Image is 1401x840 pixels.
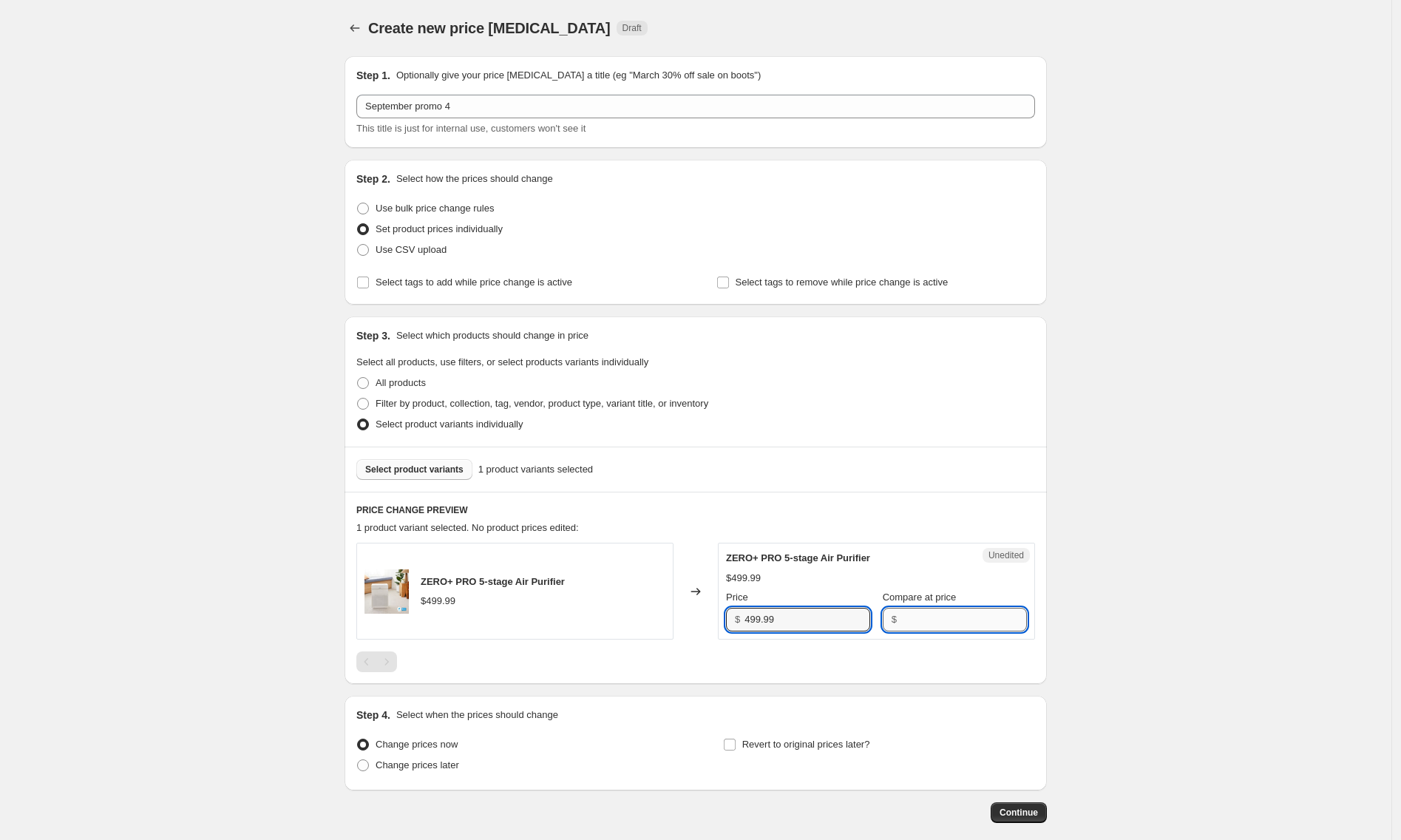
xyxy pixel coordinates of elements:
span: Draft [623,22,642,34]
span: Use CSV upload [376,244,447,255]
h2: Step 2. [356,172,390,186]
p: Select which products should change in price [396,328,588,343]
span: Use bulk price change rules [376,203,494,214]
span: Revert to original prices later? [742,739,870,750]
button: Continue [991,802,1047,823]
h2: Step 1. [356,68,390,83]
span: ZERO+ PRO 5-stage Air Purifier [421,576,565,587]
button: Select product variants [356,459,472,480]
span: Unedited [988,549,1024,561]
span: $ [892,614,897,625]
nav: Pagination [356,651,397,672]
div: $499.99 [726,571,761,586]
button: Price change jobs [345,18,365,38]
span: Select tags to remove while price change is active [736,277,949,288]
p: Optionally give your price [MEDICAL_DATA] a title (eg "March 30% off sale on boots") [396,68,761,83]
p: Select when the prices should change [396,708,558,722]
div: $499.99 [421,594,455,609]
input: 30% off holiday sale [356,95,1035,118]
span: This title is just for internal use, customers won't see it [356,123,586,134]
span: 1 product variants selected [478,462,593,477]
h2: Step 3. [356,328,390,343]
p: Select how the prices should change [396,172,553,186]
h6: PRICE CHANGE PREVIEW [356,504,1035,516]
span: Select all products, use filters, or select products variants individually [356,356,648,367]
img: Untitleddesign_11_80x.jpg [364,569,409,614]
span: Continue [1000,807,1038,819]
span: All products [376,377,426,388]
span: ZERO+ PRO 5-stage Air Purifier [726,552,870,563]
span: Set product prices individually [376,223,503,234]
span: Change prices now [376,739,458,750]
h2: Step 4. [356,708,390,722]
span: Create new price [MEDICAL_DATA] [368,20,611,36]
span: Select tags to add while price change is active [376,277,572,288]
span: Select product variants [365,464,464,475]
span: Change prices later [376,759,459,770]
span: $ [735,614,740,625]
span: 1 product variant selected. No product prices edited: [356,522,579,533]
span: Filter by product, collection, tag, vendor, product type, variant title, or inventory [376,398,708,409]
span: Compare at price [883,592,957,603]
span: Price [726,592,748,603]
span: Select product variants individually [376,419,523,430]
